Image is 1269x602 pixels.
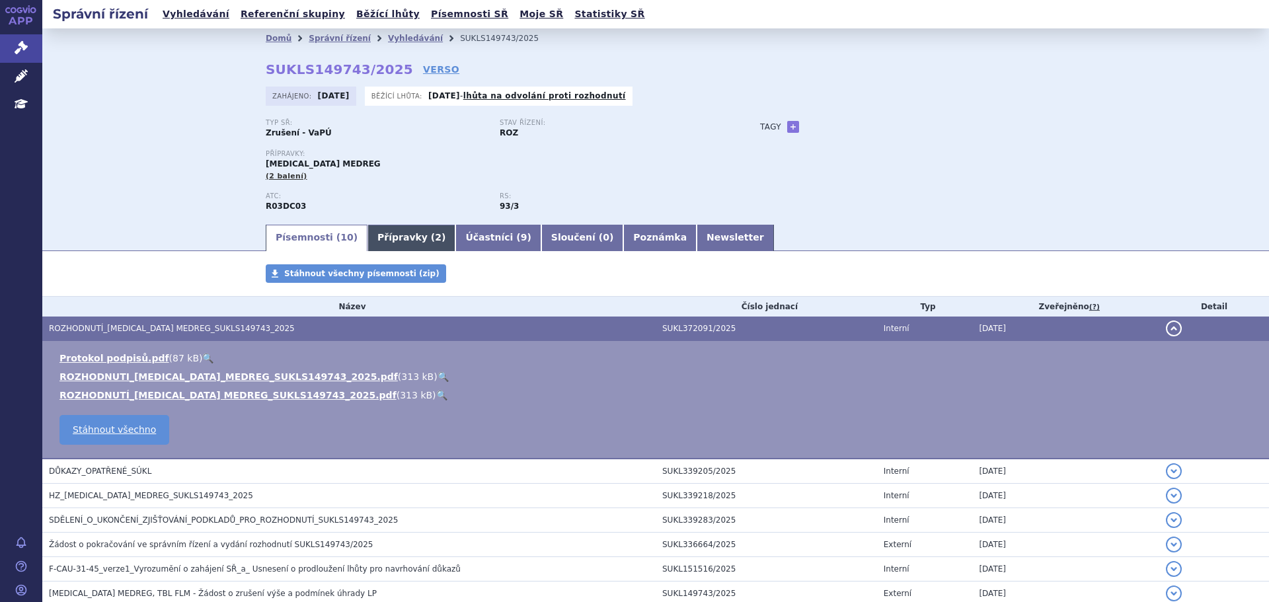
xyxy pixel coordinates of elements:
[400,390,432,400] span: 313 kB
[656,508,877,533] td: SUKL339283/2025
[877,297,973,317] th: Typ
[884,540,911,549] span: Externí
[884,515,909,525] span: Interní
[59,390,397,400] a: ROZHODNUTÍ_[MEDICAL_DATA] MEDREG_SUKLS149743_2025.pdf
[49,515,398,525] span: SDĚLENÍ_O_UKONČENÍ_ZJIŠŤOVÁNÍ_PODKLADŮ_PRO_ROZHODNUTÍ_SUKLS149743_2025
[401,371,434,382] span: 313 kB
[656,533,877,557] td: SUKL336664/2025
[42,5,159,23] h2: Správní řízení
[500,192,720,200] p: RS:
[460,28,556,48] li: SUKLS149743/2025
[972,557,1159,582] td: [DATE]
[438,371,449,382] a: 🔍
[159,5,233,23] a: Vyhledávání
[266,119,486,127] p: Typ SŘ:
[371,91,425,101] span: Běžící lhůta:
[1089,303,1100,312] abbr: (?)
[500,119,720,127] p: Stav řízení:
[266,150,734,158] p: Přípravky:
[59,415,169,445] a: Stáhnout všechno
[284,269,440,278] span: Stáhnout všechny písemnosti (zip)
[656,317,877,341] td: SUKL372091/2025
[427,5,512,23] a: Písemnosti SŘ
[237,5,349,23] a: Referenční skupiny
[972,317,1159,341] td: [DATE]
[884,564,909,574] span: Interní
[49,467,151,476] span: DŮKAZY_OPATŘENÉ_SÚKL
[570,5,648,23] a: Statistiky SŘ
[59,371,398,382] a: ROZHODNUTI_[MEDICAL_DATA]_MEDREG_SUKLS149743_2025.pdf
[59,389,1256,402] li: ( )
[266,61,413,77] strong: SUKLS149743/2025
[1159,297,1269,317] th: Detail
[1166,561,1182,577] button: detail
[884,324,909,333] span: Interní
[656,459,877,484] td: SUKL339205/2025
[49,564,461,574] span: F-CAU-31-45_verze1_Vyrozumění o zahájení SŘ_a_ Usnesení o prodloužení lhůty pro navrhování důkazů
[49,324,295,333] span: ROZHODNUTÍ_MONTELUKAST MEDREG_SUKLS149743_2025
[972,508,1159,533] td: [DATE]
[59,352,1256,365] li: ( )
[884,467,909,476] span: Interní
[463,91,626,100] a: lhůta na odvolání proti rozhodnutí
[266,159,381,169] span: [MEDICAL_DATA] MEDREG
[42,297,656,317] th: Název
[972,459,1159,484] td: [DATE]
[266,128,332,137] strong: Zrušení - VaPÚ
[1166,463,1182,479] button: detail
[884,589,911,598] span: Externí
[656,297,877,317] th: Číslo jednací
[59,353,169,363] a: Protokol podpisů.pdf
[266,34,291,43] a: Domů
[603,232,609,243] span: 0
[318,91,350,100] strong: [DATE]
[352,5,424,23] a: Běžící lhůty
[388,34,443,43] a: Vyhledávání
[272,91,314,101] span: Zahájeno:
[173,353,199,363] span: 87 kB
[500,128,518,137] strong: ROZ
[367,225,455,251] a: Přípravky (2)
[656,484,877,508] td: SUKL339218/2025
[435,232,442,243] span: 2
[1166,585,1182,601] button: detail
[884,491,909,500] span: Interní
[309,34,371,43] a: Správní řízení
[59,370,1256,383] li: ( )
[423,63,459,76] a: VERSO
[455,225,541,251] a: Účastníci (9)
[266,192,486,200] p: ATC:
[541,225,623,251] a: Sloučení (0)
[436,390,447,400] a: 🔍
[266,202,306,211] strong: MONTELUKAST
[428,91,626,101] p: -
[697,225,774,251] a: Newsletter
[49,589,377,598] span: MONTELUKAST MEDREG, TBL FLM - Žádost o zrušení výše a podmínek úhrady LP
[656,557,877,582] td: SUKL151516/2025
[202,353,213,363] a: 🔍
[972,484,1159,508] td: [DATE]
[266,264,446,283] a: Stáhnout všechny písemnosti (zip)
[623,225,697,251] a: Poznámka
[500,202,519,211] strong: preventivní antiastmatika, antileukotrieny, p.o.
[521,232,527,243] span: 9
[1166,320,1182,336] button: detail
[266,172,307,180] span: (2 balení)
[1166,488,1182,504] button: detail
[972,297,1159,317] th: Zveřejněno
[49,491,253,500] span: HZ_MONTELUKAST_MEDREG_SUKLS149743_2025
[1166,537,1182,552] button: detail
[516,5,567,23] a: Moje SŘ
[428,91,460,100] strong: [DATE]
[972,533,1159,557] td: [DATE]
[760,119,781,135] h3: Tagy
[340,232,353,243] span: 10
[1166,512,1182,528] button: detail
[266,225,367,251] a: Písemnosti (10)
[787,121,799,133] a: +
[49,540,373,549] span: Žádost o pokračování ve správním řízení a vydání rozhodnutí SUKLS149743/2025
